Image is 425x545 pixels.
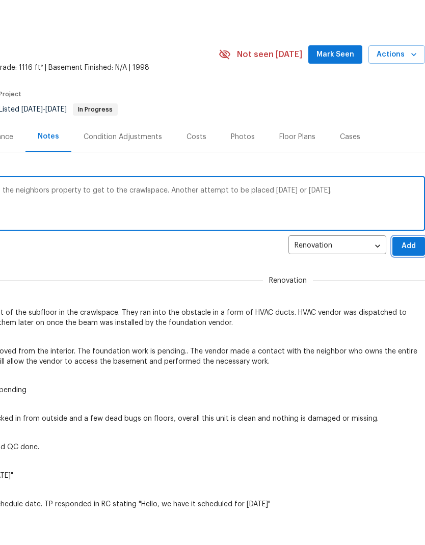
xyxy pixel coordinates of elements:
[45,106,67,113] span: [DATE]
[401,240,417,253] span: Add
[288,234,386,259] div: Renovation
[263,276,313,286] span: Renovation
[316,48,354,61] span: Mark Seen
[368,45,425,64] button: Actions
[279,132,315,142] div: Floor Plans
[21,106,67,113] span: -
[308,45,362,64] button: Mark Seen
[392,237,425,256] button: Add
[84,132,162,142] div: Condition Adjustments
[21,106,43,113] span: [DATE]
[231,132,255,142] div: Photos
[187,132,206,142] div: Costs
[340,132,360,142] div: Cases
[74,106,117,113] span: In Progress
[38,131,59,142] div: Notes
[377,48,417,61] span: Actions
[237,49,302,60] span: Not seen [DATE]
